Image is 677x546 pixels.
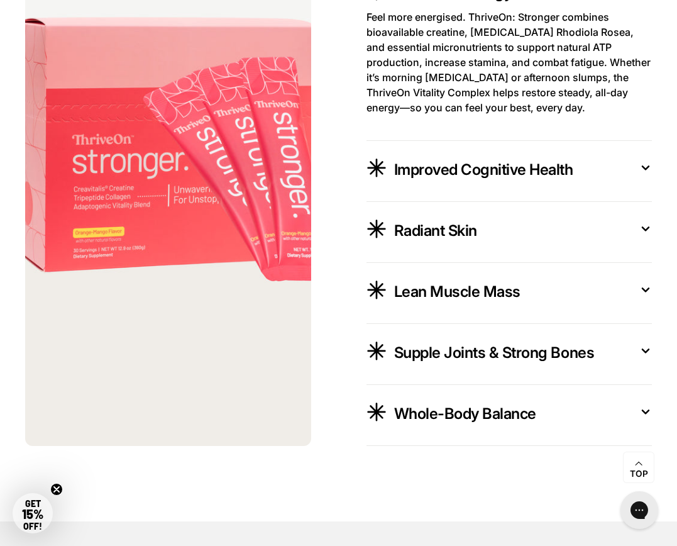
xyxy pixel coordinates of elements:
[394,343,595,363] span: Supple Joints & Strong Bones
[394,404,536,424] span: Whole-Body Balance
[50,483,63,496] button: Close teaser
[13,493,53,533] div: GET15% OFF!Close teaser
[22,498,43,521] span: GET
[366,339,652,369] button: Supple Joints & Strong Bones
[394,282,520,302] span: Lean Muscle Mass
[366,278,652,308] button: Lean Muscle Mass
[23,521,42,532] span: OFF!
[614,487,664,533] iframe: Gorgias live chat messenger
[366,9,652,115] p: Feel more energised. ThriveOn: Stronger combines bioavailable creatine, [MEDICAL_DATA] Rhodiola R...
[630,469,648,480] span: Top
[366,400,652,430] button: Whole-Body Balance
[366,217,652,247] button: Radiant Skin
[394,221,477,241] span: Radiant Skin
[366,9,652,125] div: Enhanced Energy
[366,156,652,186] button: Improved Cognitive Health
[22,506,43,521] span: 15%
[394,160,573,180] span: Improved Cognitive Health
